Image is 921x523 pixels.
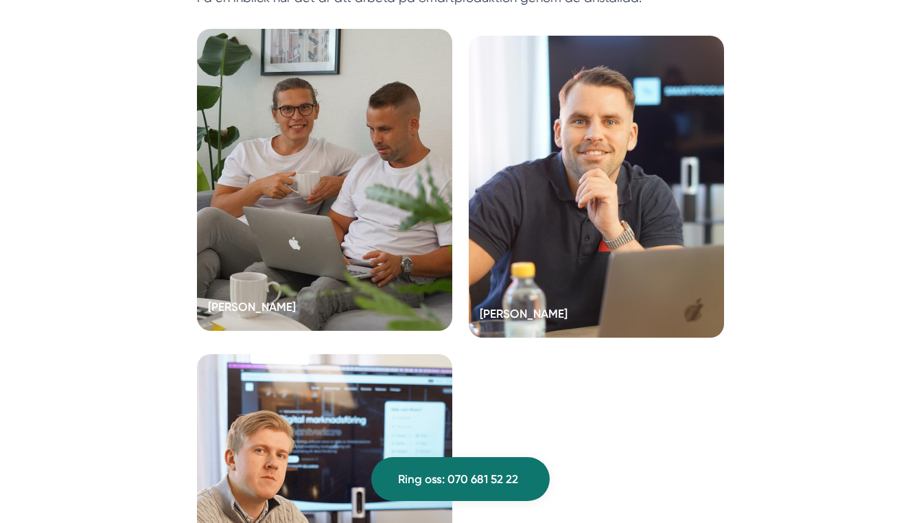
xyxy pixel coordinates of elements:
[469,36,724,338] a: [PERSON_NAME]
[197,29,452,331] a: [PERSON_NAME]
[208,298,296,320] h5: [PERSON_NAME]
[398,470,518,489] span: Ring oss: 070 681 52 22
[480,305,568,327] h5: [PERSON_NAME]
[371,457,550,501] a: Ring oss: 070 681 52 22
